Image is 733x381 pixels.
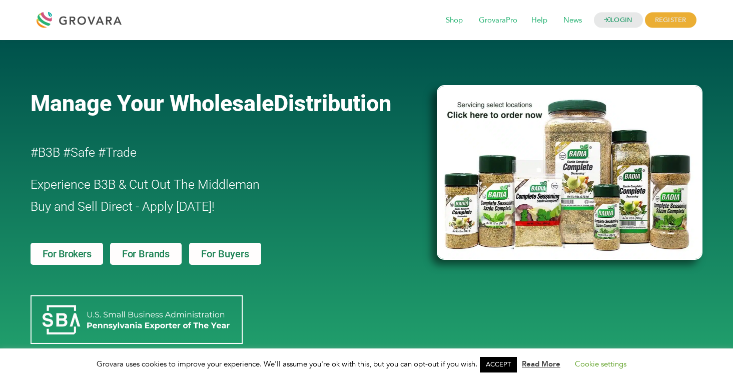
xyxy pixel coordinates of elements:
[522,359,560,369] a: Read More
[43,249,92,259] span: For Brokers
[556,15,589,26] a: News
[594,13,643,28] a: LOGIN
[110,243,182,265] a: For Brands
[472,11,524,30] span: GrovaraPro
[31,90,274,117] span: Manage Your Wholesale
[524,15,554,26] a: Help
[556,11,589,30] span: News
[31,199,215,214] span: Buy and Sell Direct - Apply [DATE]!
[480,357,517,372] a: ACCEPT
[274,90,391,117] span: Distribution
[439,15,470,26] a: Shop
[201,249,249,259] span: For Buyers
[575,359,626,369] a: Cookie settings
[472,15,524,26] a: GrovaraPro
[122,249,170,259] span: For Brands
[97,359,636,369] span: Grovara uses cookies to improve your experience. We'll assume you're ok with this, but you can op...
[439,11,470,30] span: Shop
[524,11,554,30] span: Help
[31,243,104,265] a: For Brokers
[645,13,696,28] span: REGISTER
[31,142,380,164] h2: #B3B #Safe #Trade
[31,177,260,192] span: Experience B3B & Cut Out The Middleman
[31,90,421,117] a: Manage Your WholesaleDistribution
[189,243,261,265] a: For Buyers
